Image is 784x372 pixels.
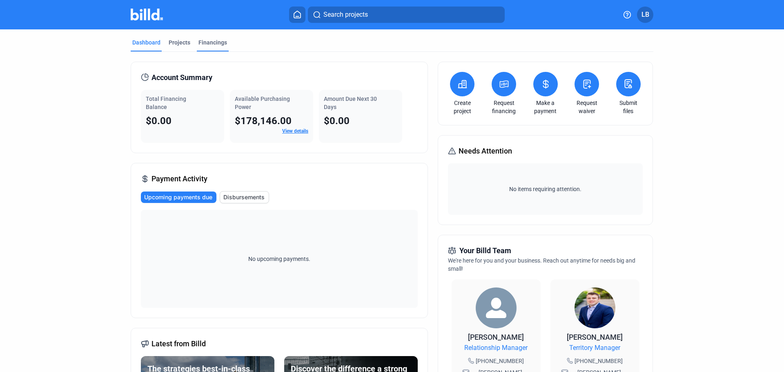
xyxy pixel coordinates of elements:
[569,343,620,353] span: Territory Manager
[235,115,292,127] span: $178,146.00
[451,185,639,193] span: No items requiring attention.
[198,38,227,47] div: Financings
[464,343,528,353] span: Relationship Manager
[575,357,623,365] span: [PHONE_NUMBER]
[448,257,635,272] span: We're here for you and your business. Reach out anytime for needs big and small!
[476,287,517,328] img: Relationship Manager
[151,173,207,185] span: Payment Activity
[151,338,206,350] span: Latest from Billd
[151,72,212,83] span: Account Summary
[572,99,601,115] a: Request waiver
[637,7,653,23] button: LB
[641,10,649,20] span: LB
[324,115,350,127] span: $0.00
[567,333,623,341] span: [PERSON_NAME]
[146,96,186,110] span: Total Financing Balance
[223,193,265,201] span: Disbursements
[220,191,269,203] button: Disbursements
[146,115,171,127] span: $0.00
[459,145,512,157] span: Needs Attention
[323,10,368,20] span: Search projects
[141,192,216,203] button: Upcoming payments due
[324,96,377,110] span: Amount Due Next 30 Days
[243,255,316,263] span: No upcoming payments.
[235,96,290,110] span: Available Purchasing Power
[132,38,160,47] div: Dashboard
[490,99,518,115] a: Request financing
[468,333,524,341] span: [PERSON_NAME]
[144,193,212,201] span: Upcoming payments due
[459,245,511,256] span: Your Billd Team
[476,357,524,365] span: [PHONE_NUMBER]
[308,7,505,23] button: Search projects
[131,9,163,20] img: Billd Company Logo
[282,128,308,134] a: View details
[575,287,615,328] img: Territory Manager
[531,99,560,115] a: Make a payment
[448,99,477,115] a: Create project
[614,99,643,115] a: Submit files
[169,38,190,47] div: Projects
